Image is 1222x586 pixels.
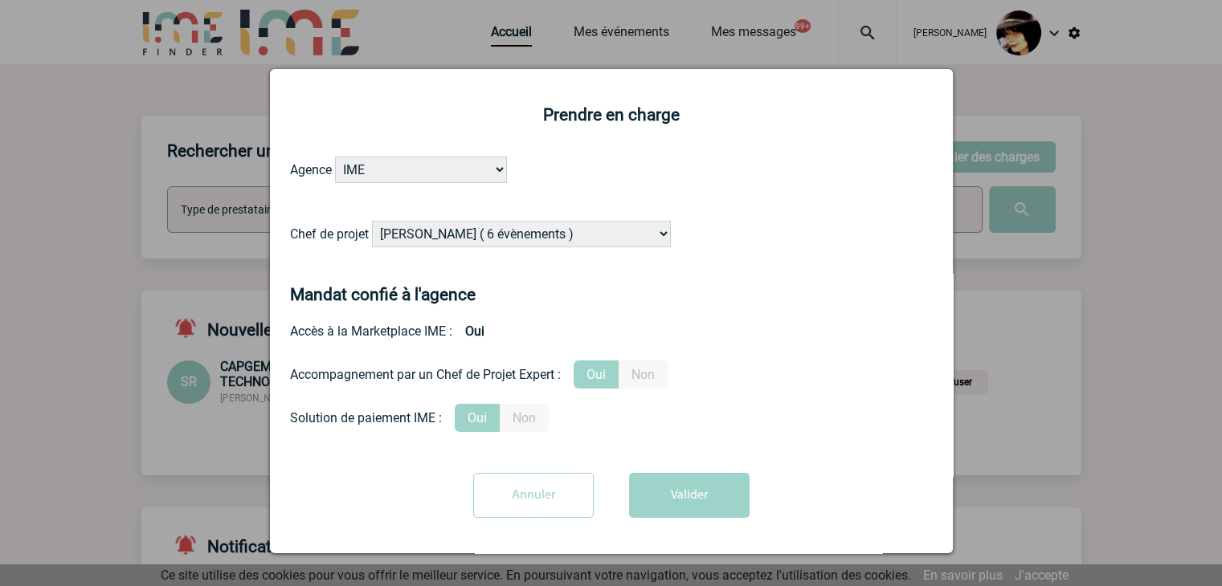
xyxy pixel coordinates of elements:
div: Accompagnement par un Chef de Projet Expert : [290,367,561,382]
input: Annuler [473,473,594,518]
label: Non [619,360,668,389]
label: Oui [574,360,619,389]
label: Chef de projet [290,226,369,242]
div: Accès à la Marketplace IME : [290,317,933,345]
div: Prestation payante [290,360,933,389]
b: Oui [452,317,497,345]
label: Non [500,404,549,432]
div: Conformité aux process achat client, Prise en charge de la facturation, Mutualisation de plusieur... [290,404,933,432]
h4: Mandat confié à l'agence [290,285,476,304]
h2: Prendre en charge [290,105,933,124]
label: Oui [455,404,500,432]
label: Agence [290,162,332,177]
button: Valider [629,473,750,518]
div: Solution de paiement IME : [290,410,442,425]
